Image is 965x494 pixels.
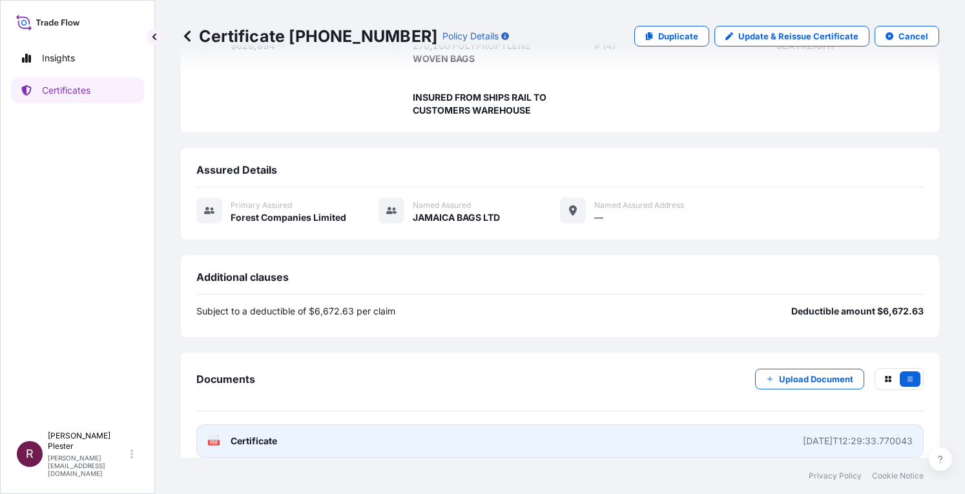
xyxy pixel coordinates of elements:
button: Upload Document [755,369,864,389]
span: Documents [196,373,255,386]
p: [PERSON_NAME] Plester [48,431,128,451]
p: Deductible amount $6,672.63 [791,305,924,318]
p: Certificate [PHONE_NUMBER] [181,26,437,46]
p: Insights [42,52,75,65]
a: Insights [11,45,144,71]
span: Named Assured [413,200,471,211]
span: JAMAICA BAGS LTD [413,211,500,224]
a: Cookie Notice [872,471,924,481]
p: Policy Details [442,30,499,43]
span: Additional clauses [196,271,289,283]
p: Update & Reissue Certificate [738,30,858,43]
a: Privacy Policy [809,471,862,481]
div: [DATE]T12:29:33.770043 [803,435,913,448]
a: PDFCertificate[DATE]T12:29:33.770043 [196,424,924,458]
p: Cancel [898,30,928,43]
span: Primary assured [231,200,292,211]
a: Duplicate [634,26,709,46]
span: 270,200 POLYPROPYLENE WOVEN BAGS INSURED FROM SHIPS RAIL TO CUSTOMERS WAREHOUSE [413,39,561,117]
p: [PERSON_NAME][EMAIL_ADDRESS][DOMAIN_NAME] [48,454,128,477]
span: Assured Details [196,163,277,176]
p: Subject to a deductible of $6,672.63 per claim [196,305,395,318]
span: — [594,211,603,224]
a: Certificates [11,77,144,103]
p: Upload Document [779,373,853,386]
span: Forest Companies Limited [231,211,346,224]
p: Duplicate [658,30,698,43]
span: R [26,448,34,460]
p: Certificates [42,84,90,97]
button: Cancel [875,26,939,46]
text: PDF [210,440,218,445]
a: Update & Reissue Certificate [714,26,869,46]
span: Certificate [231,435,277,448]
span: Named Assured Address [594,200,684,211]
